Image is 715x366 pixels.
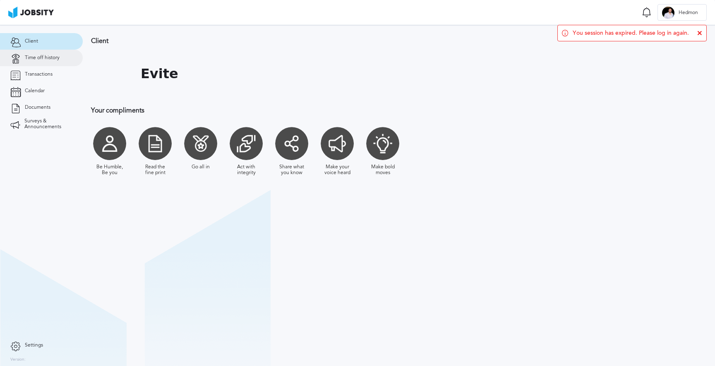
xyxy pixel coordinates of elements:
[25,105,50,110] span: Documents
[25,72,53,77] span: Transactions
[141,66,178,81] h1: Evite
[657,4,707,21] button: HHedmon
[8,7,54,18] img: ab4bad089aa723f57921c736e9817d99.png
[232,164,261,176] div: Act with integrity
[368,164,397,176] div: Make bold moves
[573,30,689,36] span: You session has expired. Please log in again.
[91,37,540,45] h3: Client
[323,164,352,176] div: Make your voice heard
[25,342,43,348] span: Settings
[25,38,38,44] span: Client
[662,7,674,19] div: H
[25,55,60,61] span: Time off history
[674,10,702,16] span: Hedmon
[10,357,26,362] label: Version:
[192,164,210,170] div: Go all in
[91,107,540,114] h3: Your compliments
[141,164,170,176] div: Read the fine print
[95,164,124,176] div: Be Humble, Be you
[277,164,306,176] div: Share what you know
[25,88,45,94] span: Calendar
[24,118,72,130] span: Surveys & Announcements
